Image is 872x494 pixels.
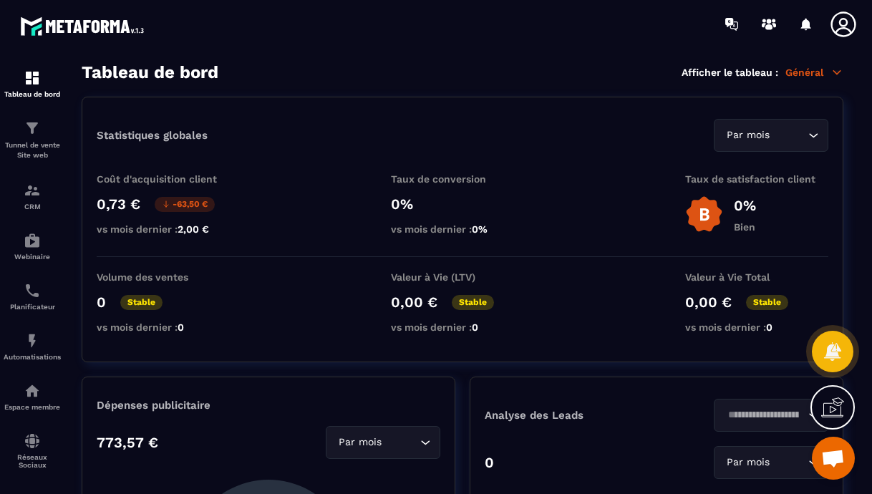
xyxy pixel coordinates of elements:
[772,127,805,143] input: Search for option
[391,223,534,235] p: vs mois dernier :
[723,407,805,423] input: Search for option
[391,321,534,333] p: vs mois dernier :
[4,109,61,171] a: formationformationTunnel de vente Site web
[723,127,772,143] span: Par mois
[24,432,41,450] img: social-network
[335,435,384,450] span: Par mois
[391,173,534,185] p: Taux de conversion
[4,353,61,361] p: Automatisations
[485,409,657,422] p: Analyse des Leads
[4,271,61,321] a: schedulerschedulerPlanificateur
[4,422,61,480] a: social-networksocial-networkRéseaux Sociaux
[812,437,855,480] div: Ouvrir le chat
[746,295,788,310] p: Stable
[472,223,488,235] span: 0%
[723,455,772,470] span: Par mois
[82,62,218,82] h3: Tableau de bord
[178,321,184,333] span: 0
[452,295,494,310] p: Stable
[97,321,240,333] p: vs mois dernier :
[4,453,61,469] p: Réseaux Sociaux
[4,140,61,160] p: Tunnel de vente Site web
[24,232,41,249] img: automations
[766,321,772,333] span: 0
[97,195,140,213] p: 0,73 €
[4,221,61,271] a: automationsautomationsWebinaire
[682,67,778,78] p: Afficher le tableau :
[97,271,240,283] p: Volume des ventes
[4,321,61,372] a: automationsautomationsAutomatisations
[714,119,828,152] div: Search for option
[4,372,61,422] a: automationsautomationsEspace membre
[326,426,440,459] div: Search for option
[485,454,494,471] p: 0
[4,203,61,210] p: CRM
[24,332,41,349] img: automations
[685,321,828,333] p: vs mois dernier :
[24,382,41,399] img: automations
[24,120,41,137] img: formation
[734,197,756,214] p: 0%
[24,182,41,199] img: formation
[20,13,149,39] img: logo
[391,294,437,311] p: 0,00 €
[155,197,215,212] p: -63,50 €
[391,195,534,213] p: 0%
[4,90,61,98] p: Tableau de bord
[4,59,61,109] a: formationformationTableau de bord
[120,295,163,310] p: Stable
[785,66,843,79] p: Général
[24,69,41,87] img: formation
[178,223,209,235] span: 2,00 €
[472,321,478,333] span: 0
[97,173,240,185] p: Coût d'acquisition client
[685,195,723,233] img: b-badge-o.b3b20ee6.svg
[97,294,106,311] p: 0
[97,434,158,451] p: 773,57 €
[685,271,828,283] p: Valeur à Vie Total
[97,223,240,235] p: vs mois dernier :
[97,399,440,412] p: Dépenses publicitaire
[384,435,417,450] input: Search for option
[391,271,534,283] p: Valeur à Vie (LTV)
[714,399,828,432] div: Search for option
[97,129,208,142] p: Statistiques globales
[685,294,732,311] p: 0,00 €
[24,282,41,299] img: scheduler
[772,455,805,470] input: Search for option
[685,173,828,185] p: Taux de satisfaction client
[734,221,756,233] p: Bien
[4,403,61,411] p: Espace membre
[4,171,61,221] a: formationformationCRM
[4,253,61,261] p: Webinaire
[714,446,828,479] div: Search for option
[4,303,61,311] p: Planificateur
